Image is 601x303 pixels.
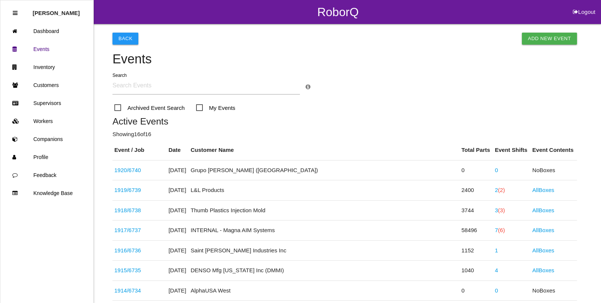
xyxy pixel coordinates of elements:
th: Event Shifts [493,140,531,160]
td: [DATE] [166,261,189,281]
td: 1152 [460,240,493,261]
th: Date [166,140,189,160]
td: Grupo [PERSON_NAME] ([GEOGRAPHIC_DATA]) [189,160,460,180]
td: No Boxes [531,280,577,301]
td: [DATE] [166,240,189,261]
td: [DATE] [166,280,189,301]
div: WS ECM Hose Clamp [114,266,165,275]
td: INTERNAL - Magna AIM Systems [189,220,460,241]
a: 1920/6740 [114,167,141,173]
a: 3(3) [495,207,505,213]
a: Workers [0,112,93,130]
div: S2700-00 [114,286,165,295]
td: 0 [460,160,493,180]
div: TBD [114,166,165,175]
th: Event Contents [531,140,577,160]
h5: Active Events [112,116,577,126]
button: Back [112,33,138,45]
div: 2002007; 2002021 [114,226,165,235]
a: 1918/6738 [114,207,141,213]
span: (6) [498,227,505,233]
th: Event / Job [112,140,166,160]
span: Archived Event Search [114,103,185,112]
a: Knowledge Base [0,184,93,202]
a: 1919/6739 [114,187,141,193]
a: 7(6) [495,227,505,233]
a: Feedback [0,166,93,184]
td: L&L Products [189,180,460,201]
h4: Events [112,52,577,66]
input: Search Events [112,77,300,94]
td: 1040 [460,261,493,281]
td: 3744 [460,200,493,220]
a: AllBoxes [532,187,554,193]
a: Events [0,40,93,58]
a: Add New Event [522,33,577,45]
td: [DATE] [166,200,189,220]
div: CK41-V101W20 [114,206,165,215]
td: DENSO Mfg [US_STATE] Inc (DMMI) [189,261,460,281]
a: 1916/6736 [114,247,141,253]
a: Customers [0,76,93,94]
td: AlphaUSA West [189,280,460,301]
a: Dashboard [0,22,93,40]
p: Showing 16 of 16 [112,130,577,139]
td: 2400 [460,180,493,201]
td: No Boxes [531,160,577,180]
label: Search [112,72,127,79]
span: (2) [498,187,505,193]
th: Customer Name [189,140,460,160]
th: Total Parts [460,140,493,160]
div: 68403783AB [114,246,165,255]
a: 1 [495,247,498,253]
a: Inventory [0,58,93,76]
a: 1915/6735 [114,267,141,273]
td: [DATE] [166,180,189,201]
div: Close [13,4,18,22]
span: (3) [498,207,505,213]
a: AllBoxes [532,247,554,253]
td: [DATE] [166,220,189,241]
p: Rosie Blandino [33,4,80,16]
a: 0 [495,167,498,173]
a: 0 [495,287,498,294]
a: 4 [495,267,498,273]
td: 58496 [460,220,493,241]
a: Supervisors [0,94,93,112]
a: AllBoxes [532,227,554,233]
span: My Events [196,103,235,112]
a: AllBoxes [532,267,554,273]
td: [DATE] [166,160,189,180]
a: AllBoxes [532,207,554,213]
a: Profile [0,148,93,166]
a: Search Info [306,84,310,90]
a: 1917/6737 [114,227,141,233]
a: 1914/6734 [114,287,141,294]
td: Thumb Plastics Injection Mold [189,200,460,220]
a: 2(2) [495,187,505,193]
td: Saint [PERSON_NAME] Industries Inc [189,240,460,261]
a: Companions [0,130,93,148]
div: K4036AC1HC (61492) [114,186,165,195]
td: 0 [460,280,493,301]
